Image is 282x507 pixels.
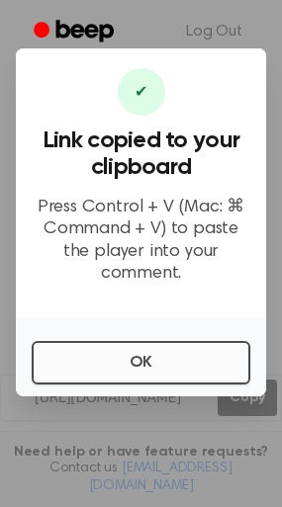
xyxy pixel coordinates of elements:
[118,68,165,116] div: ✔
[166,8,262,55] a: Log Out
[32,127,250,181] h3: Link copied to your clipboard
[20,13,132,51] a: Beep
[32,341,250,384] button: OK
[32,197,250,286] p: Press Control + V (Mac: ⌘ Command + V) to paste the player into your comment.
